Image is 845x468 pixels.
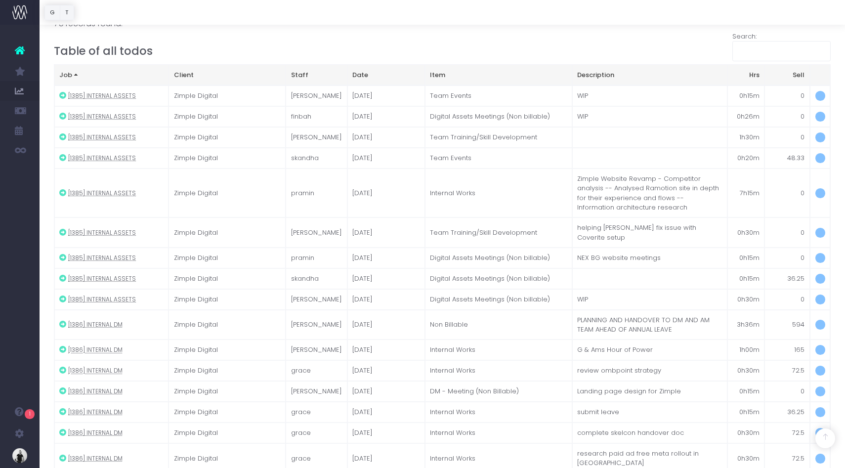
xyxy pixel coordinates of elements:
[347,360,425,381] td: [DATE]
[727,310,765,340] td: 3h36m
[174,70,280,80] div: Client
[68,92,136,100] abbr: [1385] Internal Assets
[347,65,425,85] th: Date
[425,65,572,85] th: Item
[425,360,572,381] td: Internal Works
[347,85,425,106] td: [DATE]
[286,148,347,169] td: skandha
[430,70,567,80] div: Item
[425,217,572,248] td: Team Training/Skill Development
[425,148,572,169] td: Team Events
[286,423,347,443] td: grace
[286,310,347,340] td: [PERSON_NAME]
[169,381,286,402] td: Zimple Digital
[286,289,347,310] td: [PERSON_NAME]
[68,367,123,375] abbr: [1386] Internal DM
[727,289,765,310] td: 0h30m
[169,148,286,169] td: Zimple Digital
[25,409,35,419] span: 1
[572,65,727,85] th: Description
[44,5,60,20] button: G
[727,85,765,106] td: 0h15m
[425,423,572,443] td: Internal Works
[425,289,572,310] td: Digital Assets Meetings (Non billable)
[44,5,74,20] div: Vertical button group
[764,268,810,289] td: 36.25
[169,127,286,148] td: Zimple Digital
[572,106,727,127] td: WIP
[59,70,163,80] div: Job
[347,381,425,402] td: [DATE]
[286,360,347,381] td: grace
[732,32,831,61] label: Search:
[68,408,123,416] abbr: [1386] Internal DM
[764,217,810,248] td: 0
[727,340,765,360] td: 1h00m
[425,248,572,268] td: Digital Assets Meetings (Non billable)
[54,44,831,58] h3: Table of all todos
[425,381,572,402] td: DM - Meeting (Non Billable)
[347,106,425,127] td: [DATE]
[572,402,727,423] td: submit leave
[347,169,425,218] td: [DATE]
[770,70,804,80] div: Sell
[425,402,572,423] td: Internal Works
[347,268,425,289] td: [DATE]
[347,310,425,340] td: [DATE]
[347,148,425,169] td: [DATE]
[352,70,420,80] div: Date
[727,127,765,148] td: 1h30m
[425,169,572,218] td: Internal Works
[286,169,347,218] td: pramin
[169,423,286,443] td: Zimple Digital
[764,423,810,443] td: 72.5
[169,268,286,289] td: Zimple Digital
[169,169,286,218] td: Zimple Digital
[68,254,136,262] abbr: [1385] Internal Assets
[286,268,347,289] td: skandha
[727,248,765,268] td: 0h15m
[425,127,572,148] td: Team Training/Skill Development
[727,268,765,289] td: 0h15m
[764,289,810,310] td: 0
[169,289,286,310] td: Zimple Digital
[68,321,123,329] abbr: [1386] Internal DM
[286,402,347,423] td: grace
[764,402,810,423] td: 36.25
[764,340,810,360] td: 165
[60,5,74,20] button: T
[425,85,572,106] td: Team Events
[286,381,347,402] td: [PERSON_NAME]
[347,402,425,423] td: [DATE]
[572,423,727,443] td: complete skelcon handover doc
[425,340,572,360] td: Internal Works
[347,248,425,268] td: [DATE]
[286,248,347,268] td: pramin
[68,429,123,437] abbr: [1386] Internal DM
[347,423,425,443] td: [DATE]
[764,85,810,106] td: 0
[68,189,136,197] abbr: [1385] Internal Assets
[727,169,765,218] td: 7h15m
[169,106,286,127] td: Zimple Digital
[169,340,286,360] td: Zimple Digital
[347,340,425,360] td: [DATE]
[764,127,810,148] td: 0
[727,360,765,381] td: 0h30m
[286,85,347,106] td: [PERSON_NAME]
[286,106,347,127] td: finbah
[572,169,727,218] td: Zimple Website Revamp - Competitor analysis -- Analysed Ramotion site in depth for their experien...
[286,340,347,360] td: [PERSON_NAME]
[764,381,810,402] td: 0
[347,289,425,310] td: [DATE]
[572,360,727,381] td: review ombpoint strategy
[764,106,810,127] td: 0
[764,310,810,340] td: 594
[727,381,765,402] td: 0h15m
[169,402,286,423] td: Zimple Digital
[572,289,727,310] td: WIP
[169,248,286,268] td: Zimple Digital
[68,296,136,303] abbr: [1385] Internal Assets
[764,65,810,85] th: Sell
[727,402,765,423] td: 0h15m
